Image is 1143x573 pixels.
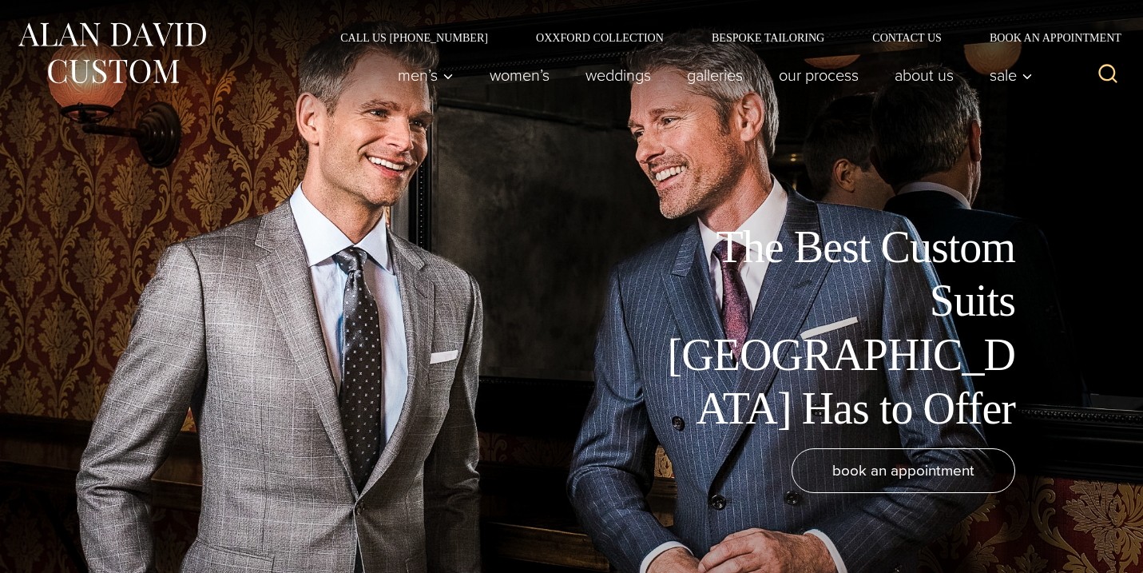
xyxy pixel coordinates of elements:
[848,32,966,43] a: Contact Us
[832,459,974,482] span: book an appointment
[568,59,669,91] a: weddings
[1089,56,1127,94] button: View Search Form
[966,32,1127,43] a: Book an Appointment
[877,59,972,91] a: About Us
[398,67,454,83] span: Men’s
[792,448,1015,493] a: book an appointment
[16,18,208,89] img: Alan David Custom
[316,32,512,43] a: Call Us [PHONE_NUMBER]
[472,59,568,91] a: Women’s
[380,59,1042,91] nav: Primary Navigation
[656,221,1015,436] h1: The Best Custom Suits [GEOGRAPHIC_DATA] Has to Offer
[316,32,1127,43] nav: Secondary Navigation
[688,32,848,43] a: Bespoke Tailoring
[990,67,1033,83] span: Sale
[669,59,761,91] a: Galleries
[761,59,877,91] a: Our Process
[512,32,688,43] a: Oxxford Collection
